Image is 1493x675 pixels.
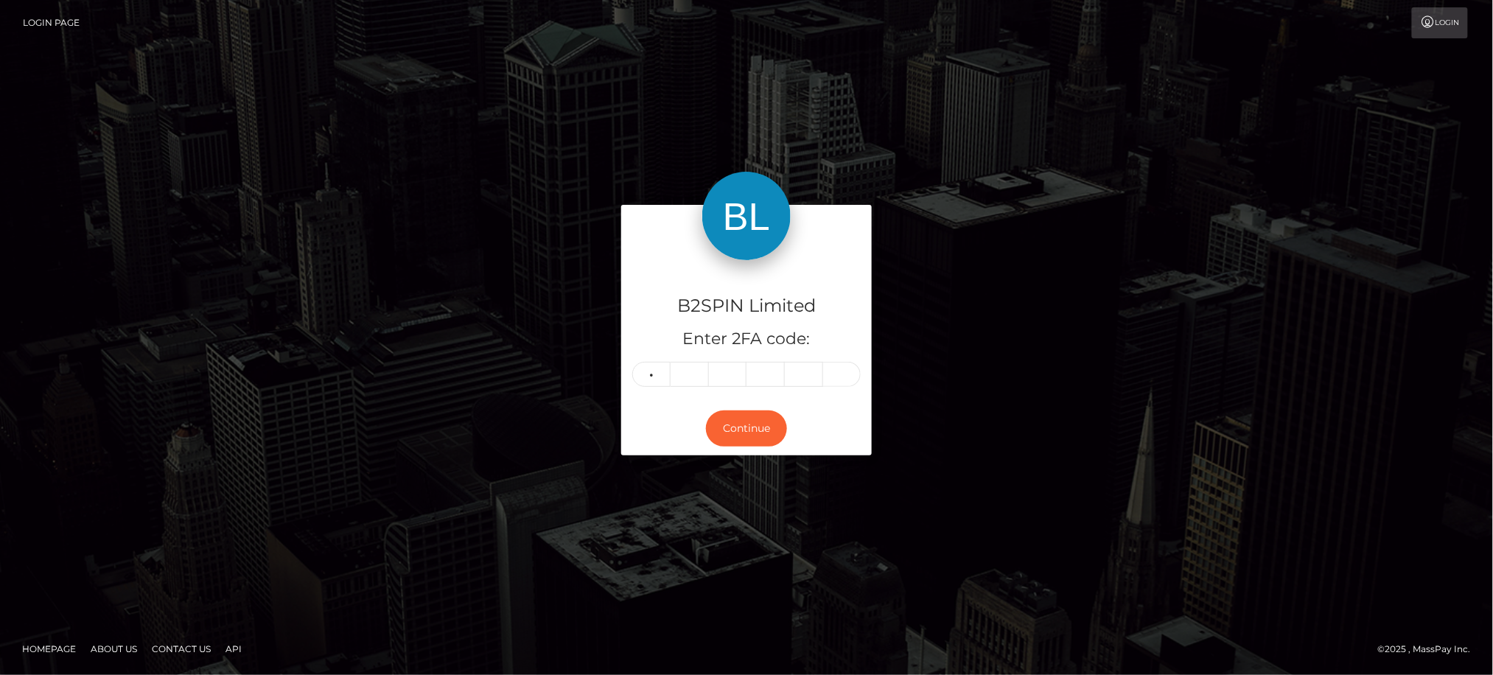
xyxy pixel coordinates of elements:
a: Homepage [16,637,82,660]
a: Login Page [23,7,80,38]
div: © 2025 , MassPay Inc. [1378,641,1482,657]
a: Contact Us [146,637,217,660]
img: B2SPIN Limited [702,172,791,260]
a: Login [1412,7,1468,38]
a: API [220,637,248,660]
h5: Enter 2FA code: [632,328,861,351]
h4: B2SPIN Limited [632,293,861,319]
button: Continue [706,410,787,447]
a: About Us [85,637,143,660]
